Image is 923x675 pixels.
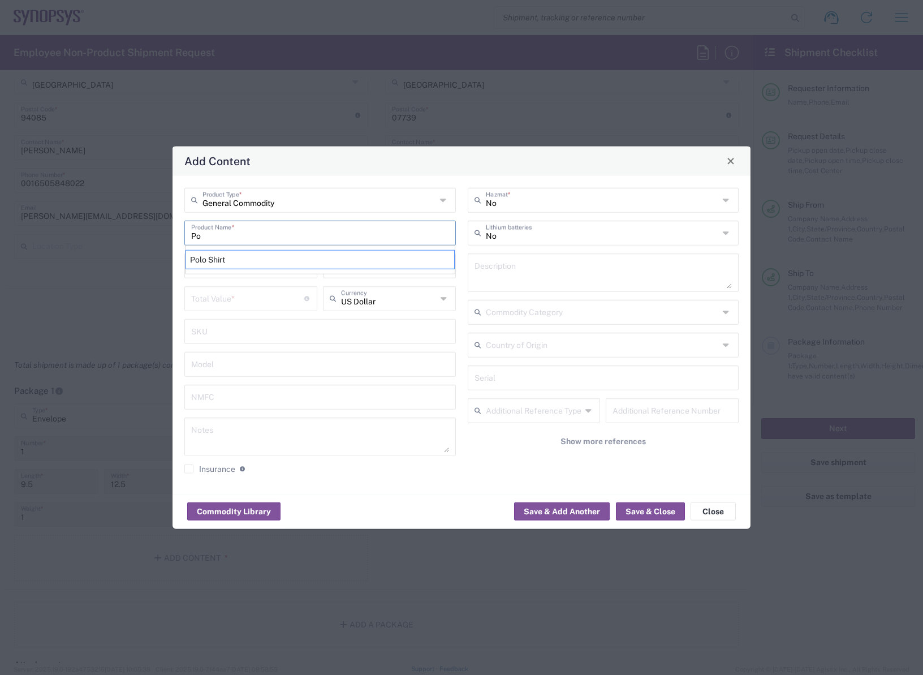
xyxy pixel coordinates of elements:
[184,464,235,473] label: Insurance
[184,153,251,169] h4: Add Content
[723,153,739,169] button: Close
[186,250,455,269] div: Polo Shirt
[691,502,736,521] button: Close
[514,502,610,521] button: Save & Add Another
[560,436,646,446] span: Show more references
[187,502,281,521] button: Commodity Library
[616,502,685,521] button: Save & Close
